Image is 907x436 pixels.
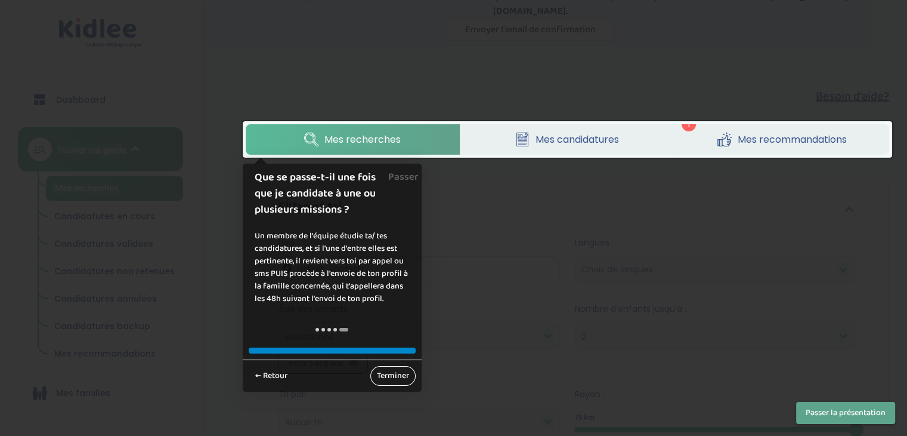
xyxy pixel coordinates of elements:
a: Mes recherches [246,124,460,155]
span: Mes candidatures [535,132,619,147]
span: Mes recommandations [738,132,847,147]
span: Mes recherches [324,132,401,147]
div: Un membre de l'équipe étudie ta/ tes candidatures, et si l'une d'entre elles est pertinente, il r... [243,218,422,317]
a: Terminer [370,366,416,386]
a: Mes candidatures [460,124,674,155]
a: Passer [388,164,419,191]
a: ← Retour [249,366,294,386]
a: Mes recommandations [674,124,889,155]
h1: Que se passe-t-il une fois que je candidate à une ou plusieurs missions ? [255,170,394,218]
button: Passer la présentation [796,402,895,424]
span: 1 [682,117,696,131]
